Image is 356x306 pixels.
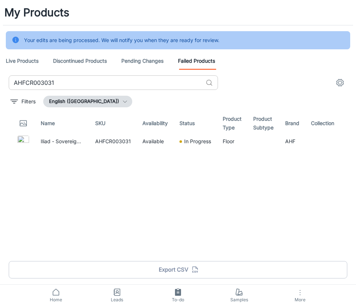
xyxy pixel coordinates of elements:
a: Home [25,285,86,306]
th: Brand [279,113,305,133]
button: Export CSV [9,261,347,278]
span: Home [30,297,82,303]
th: SKU [89,113,137,133]
p: In Progress [184,137,211,145]
button: More [270,285,331,306]
td: Available [137,133,174,149]
span: Samples [213,297,265,303]
a: Live Products [6,52,39,70]
button: settings [333,75,347,90]
a: To-do [147,285,209,306]
td: Floor [217,133,247,149]
td: AHFCR003031 [89,133,137,149]
input: Search [9,75,203,90]
th: Product Type [217,113,247,133]
th: Name [35,113,89,133]
th: Availability [137,113,174,133]
span: More [274,297,326,302]
h1: My Products [4,4,69,21]
button: filter [9,96,37,107]
span: Leads [91,297,143,303]
div: Your edits are being processed. We will notify you when they are ready for review. [24,33,219,47]
th: Collection [305,113,343,133]
p: Filters [21,98,36,106]
button: English ([GEOGRAPHIC_DATA]) [43,96,132,107]
a: Pending Changes [121,52,163,70]
a: Discontinued Products [53,52,107,70]
a: Leads [86,285,147,306]
p: Iliad - Sovereign [PERSON_NAME] [41,137,84,145]
span: To-do [152,297,204,303]
a: Failed Products [178,52,215,70]
a: Samples [209,285,270,306]
th: Product Subtype [247,113,279,133]
th: Status [174,113,217,133]
td: AHF [279,133,305,149]
svg: Thumbnail [19,119,28,128]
